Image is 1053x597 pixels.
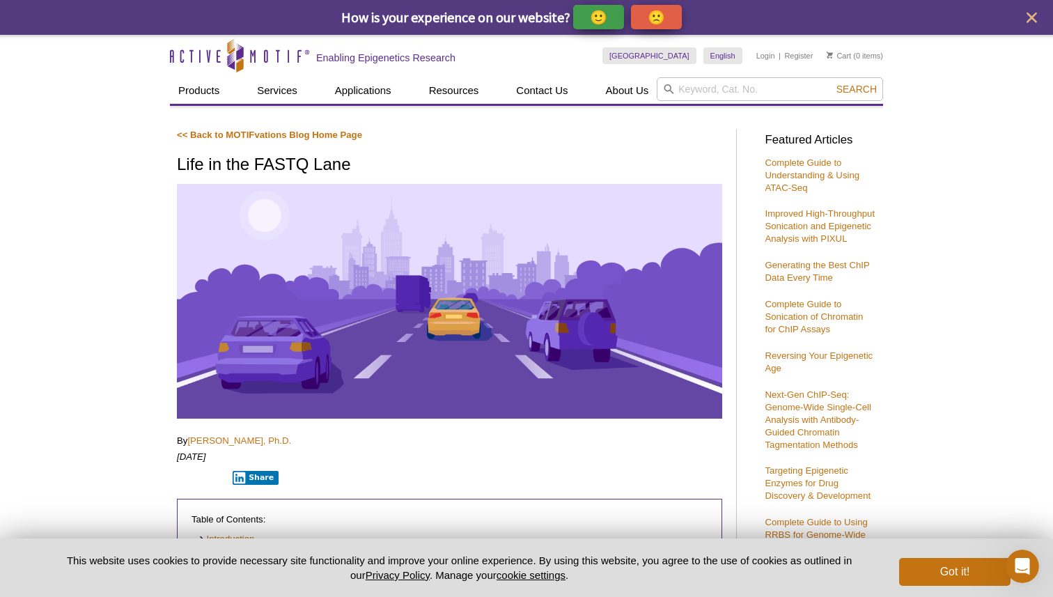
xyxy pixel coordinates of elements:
[249,77,306,104] a: Services
[765,208,875,244] a: Improved High-Throughput Sonication and Epigenetic Analysis with PIXUL
[192,513,708,526] p: Table of Contents:
[1006,550,1039,583] iframe: Intercom live chat
[341,8,570,26] span: How is your experience on our website?
[497,569,565,581] button: cookie settings
[598,77,657,104] a: About Us
[836,84,877,95] span: Search
[602,47,696,64] a: [GEOGRAPHIC_DATA]
[1023,9,1040,26] button: close
[233,471,279,485] button: Share
[327,77,400,104] a: Applications
[765,389,871,450] a: Next-Gen ChIP-Seq: Genome-Wide Single-Cell Analysis with Antibody-Guided Chromatin Tagmentation M...
[177,435,722,447] p: By
[657,77,883,101] input: Keyword, Cat. No.
[779,47,781,64] li: |
[177,155,722,176] h1: Life in the FASTQ Lane
[177,451,206,462] em: [DATE]
[765,350,873,373] a: Reversing Your Epigenetic Age
[177,470,223,484] iframe: X Post Button
[316,52,455,64] h2: Enabling Epigenetics Research
[177,184,722,419] img: Bioinformatic Analysis: The Journey of a FASTQ File
[765,465,871,501] a: Targeting Epigenetic Enzymes for Drug Discovery & Development
[765,134,876,146] h3: Featured Articles
[187,435,291,446] a: [PERSON_NAME], Ph.D.
[42,553,876,582] p: This website uses cookies to provide necessary site functionality and improve your online experie...
[765,157,859,193] a: Complete Guide to Understanding & Using ATAC-Seq
[899,558,1011,586] button: Got it!
[827,52,833,59] img: Your Cart
[827,47,883,64] li: (0 items)
[765,260,869,283] a: Generating the Best ChIP Data Every Time
[177,130,362,140] a: << Back to MOTIFvations Blog Home Page
[590,8,607,26] p: 🙂
[421,77,487,104] a: Resources
[765,517,869,552] a: Complete Guide to Using RRBS for Genome-Wide DNA Methylation Analysis
[784,51,813,61] a: Register
[170,77,228,104] a: Products
[756,51,775,61] a: Login
[366,569,430,581] a: Privacy Policy
[198,533,254,546] a: Introduction
[508,77,576,104] a: Contact Us
[832,83,881,95] button: Search
[703,47,742,64] a: English
[827,51,851,61] a: Cart
[648,8,665,26] p: 🙁
[765,299,863,334] a: Complete Guide to Sonication of Chromatin for ChIP Assays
